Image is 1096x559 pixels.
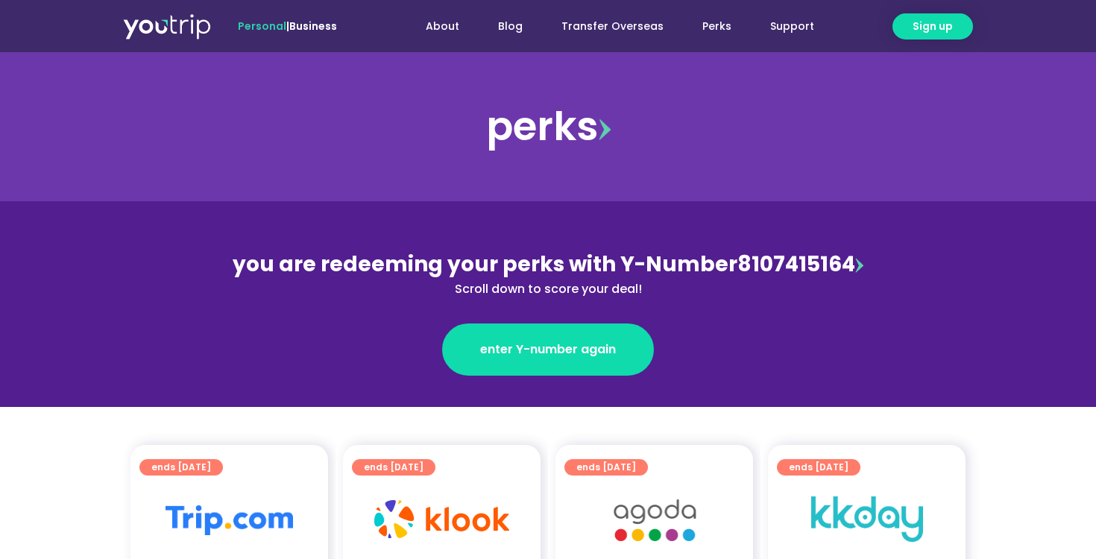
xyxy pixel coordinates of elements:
[238,19,286,34] span: Personal
[233,250,737,279] span: you are redeeming your perks with Y-Number
[777,459,860,476] a: ends [DATE]
[442,323,654,376] a: enter Y-number again
[238,19,337,34] span: |
[406,13,479,40] a: About
[892,13,973,40] a: Sign up
[289,19,337,34] a: Business
[564,459,648,476] a: ends [DATE]
[224,249,872,298] div: 8107415164
[352,459,435,476] a: ends [DATE]
[542,13,683,40] a: Transfer Overseas
[479,13,542,40] a: Blog
[576,459,636,476] span: ends [DATE]
[139,459,223,476] a: ends [DATE]
[364,459,423,476] span: ends [DATE]
[751,13,834,40] a: Support
[151,459,211,476] span: ends [DATE]
[480,341,616,359] span: enter Y-number again
[683,13,751,40] a: Perks
[913,19,953,34] span: Sign up
[377,13,834,40] nav: Menu
[789,459,848,476] span: ends [DATE]
[224,280,872,298] div: Scroll down to score your deal!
